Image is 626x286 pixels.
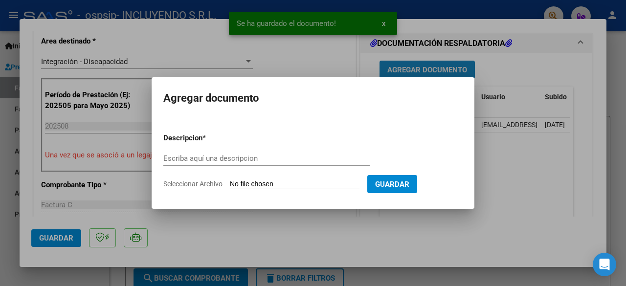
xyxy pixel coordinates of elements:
[593,253,616,276] div: Open Intercom Messenger
[375,180,409,189] span: Guardar
[367,175,417,193] button: Guardar
[163,132,253,144] p: Descripcion
[163,89,463,108] h2: Agregar documento
[163,180,223,188] span: Seleccionar Archivo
